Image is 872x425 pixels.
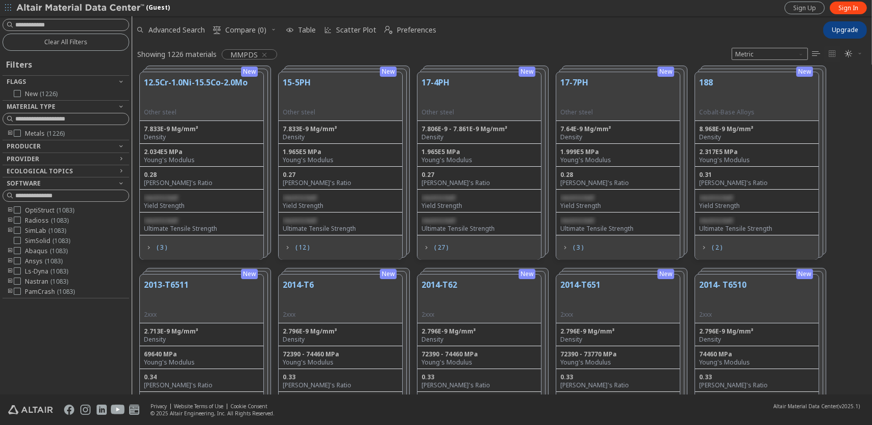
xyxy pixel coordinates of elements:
[283,193,316,202] span: restricted
[7,217,14,225] i: toogle group
[151,410,275,417] div: © 2025 Altair Engineering, Inc. All Rights Reserved.
[840,46,867,62] button: Theme
[422,327,537,336] div: 2.796E-9 Mg/mm³
[422,148,537,156] div: 1.965E5 MPa
[830,2,867,14] a: Sign In
[699,336,815,344] div: Density
[732,48,808,60] span: Metric
[796,67,813,77] div: New
[422,381,537,389] div: [PERSON_NAME]'s Ratio
[132,65,872,394] div: grid
[25,217,69,225] span: Radioss
[44,38,87,46] span: Clear All Filters
[144,358,259,367] div: Young's Modulus
[380,269,397,279] div: New
[838,4,858,12] span: Sign In
[695,237,727,258] button: ( 2 )
[283,125,398,133] div: 7.833E-9 Mg/mm³
[732,48,808,60] div: Unit System
[699,350,815,358] div: 74460 MPa
[140,237,171,258] button: ( 3 )
[808,46,824,62] button: Table View
[283,108,315,116] div: Other steel
[16,3,170,13] div: (Guest)
[380,67,397,77] div: New
[230,403,267,410] a: Cookie Consent
[699,381,815,389] div: [PERSON_NAME]'s Ratio
[50,267,68,276] span: ( 1083 )
[422,76,454,108] button: 17-4PH
[422,125,537,133] div: 7.806E-9 - 7.861E-9 Mg/mm³
[422,311,457,319] div: 2xxx
[144,225,259,233] div: Ultimate Tensile Strength
[422,179,537,187] div: [PERSON_NAME]'s Ratio
[560,373,676,381] div: 0.33
[560,108,593,116] div: Other steel
[422,358,537,367] div: Young's Modulus
[422,216,455,225] span: restricted
[832,26,858,34] span: Upgrade
[560,148,676,156] div: 1.999E5 MPa
[773,403,837,410] span: Altair Material Data Center
[279,237,314,258] button: ( 12 )
[144,327,259,336] div: 2.713E-9 Mg/mm³
[422,279,457,311] button: 2014-T62
[157,245,167,251] span: ( 3 )
[812,50,820,58] i: 
[560,156,676,164] div: Young's Modulus
[295,245,309,251] span: ( 12 )
[7,267,14,276] i: toogle group
[241,67,258,77] div: New
[699,225,815,233] div: Ultimate Tensile Strength
[3,140,129,153] button: Producer
[560,311,600,319] div: 2xxx
[699,125,815,133] div: 8.968E-9 Mg/mm³
[174,403,223,410] a: Website Terms of Use
[573,245,583,251] span: ( 3 )
[519,269,535,279] div: New
[699,279,746,311] button: 2014- T6510
[560,381,676,389] div: [PERSON_NAME]'s Ratio
[560,225,676,233] div: Ultimate Tensile Strength
[7,206,14,215] i: toogle group
[241,269,258,279] div: New
[560,350,676,358] div: 72390 - 73770 MPa
[699,311,746,319] div: 2xxx
[50,277,68,286] span: ( 1083 )
[151,403,167,410] a: Privacy
[773,403,860,410] div: (v2025.1)
[560,358,676,367] div: Young's Modulus
[25,130,65,138] span: Metals
[144,373,259,381] div: 0.34
[25,267,68,276] span: Ls-Dyna
[16,3,146,13] img: Altair Material Data Center
[3,165,129,177] button: Ecological Topics
[7,77,26,86] span: Flags
[657,67,674,77] div: New
[25,278,68,286] span: Nastran
[422,156,537,164] div: Young's Modulus
[144,202,259,210] div: Yield Strength
[828,50,836,58] i: 
[560,193,594,202] span: restricted
[422,373,537,381] div: 0.33
[25,288,75,296] span: PamCrash
[657,269,674,279] div: New
[422,225,537,233] div: Ultimate Tensile Strength
[7,142,41,150] span: Producer
[7,257,14,265] i: toogle group
[796,269,813,279] div: New
[7,247,14,255] i: toogle group
[25,206,74,215] span: OptiStruct
[422,171,537,179] div: 0.27
[283,311,314,319] div: 2xxx
[560,336,676,344] div: Density
[25,227,66,235] span: SimLab
[434,245,448,251] span: ( 27 )
[7,102,55,111] span: Material Type
[3,34,129,51] button: Clear All Filters
[25,247,68,255] span: Abaqus
[283,327,398,336] div: 2.796E-9 Mg/mm³
[7,155,39,163] span: Provider
[560,133,676,141] div: Density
